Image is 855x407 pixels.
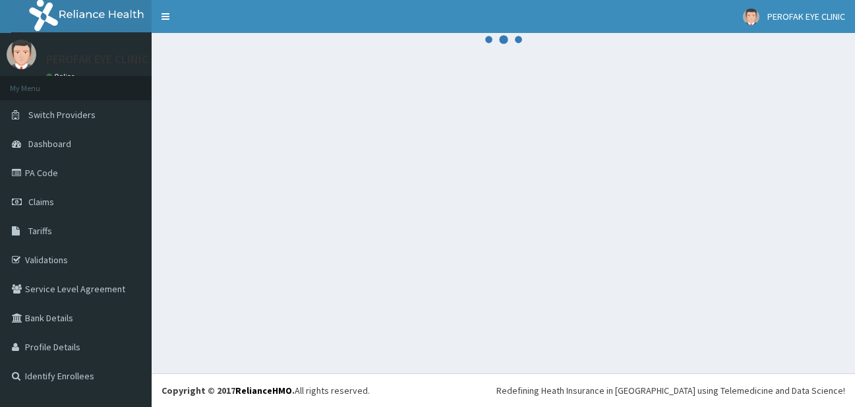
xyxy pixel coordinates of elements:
[162,385,295,396] strong: Copyright © 2017 .
[767,11,845,22] span: PEROFAK EYE CLINIC
[28,109,96,121] span: Switch Providers
[28,138,71,150] span: Dashboard
[46,53,148,65] p: PEROFAK EYE CLINIC
[743,9,759,25] img: User Image
[7,40,36,69] img: User Image
[496,384,845,397] div: Redefining Heath Insurance in [GEOGRAPHIC_DATA] using Telemedicine and Data Science!
[46,72,78,81] a: Online
[484,20,523,59] svg: audio-loading
[152,373,855,407] footer: All rights reserved.
[28,196,54,208] span: Claims
[28,225,52,237] span: Tariffs
[235,385,292,396] a: RelianceHMO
